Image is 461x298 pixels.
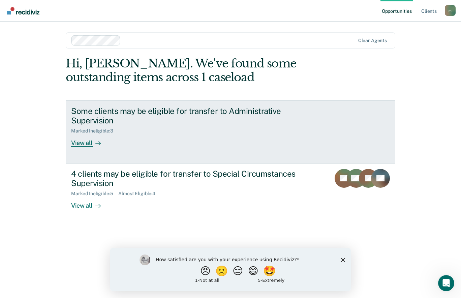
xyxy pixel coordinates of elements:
div: m [445,5,456,16]
iframe: Survey by Kim from Recidiviz [110,248,351,291]
div: Marked Ineligible : 3 [71,128,118,134]
a: 4 clients may be eligible for transfer to Special Circumstances SupervisionMarked Ineligible:5Alm... [66,163,395,226]
div: Marked Ineligible : 5 [71,191,118,197]
iframe: Intercom live chat [438,275,454,291]
div: Some clients may be eligible for transfer to Administrative Supervision [71,106,308,126]
div: 4 clients may be eligible for transfer to Special Circumstances Supervision [71,169,308,188]
div: Hi, [PERSON_NAME]. We’ve found some outstanding items across 1 caseload [66,57,329,84]
div: Clear agents [358,38,387,43]
a: Some clients may be eligible for transfer to Administrative SupervisionMarked Ineligible:3View all [66,100,395,163]
button: Profile dropdown button [445,5,456,16]
img: Recidiviz [7,7,39,14]
div: View all [71,197,109,210]
div: Almost Eligible : 4 [118,191,161,197]
div: View all [71,134,109,147]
